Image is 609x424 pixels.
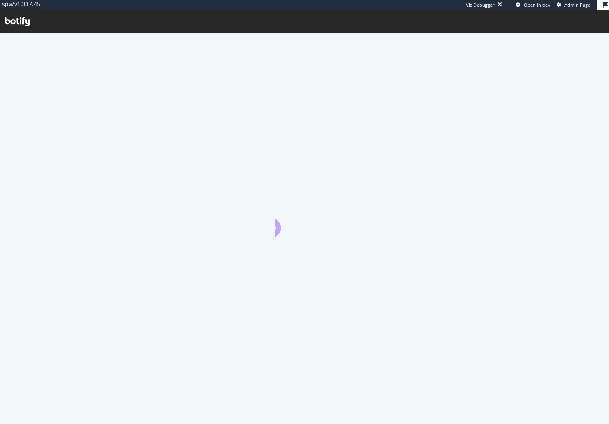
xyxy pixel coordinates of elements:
[524,2,550,8] span: Open in dev
[557,2,590,8] a: Admin Page
[564,2,590,8] span: Admin Page
[275,207,334,237] div: animation
[466,2,496,8] div: Viz Debugger:
[516,2,550,8] a: Open in dev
